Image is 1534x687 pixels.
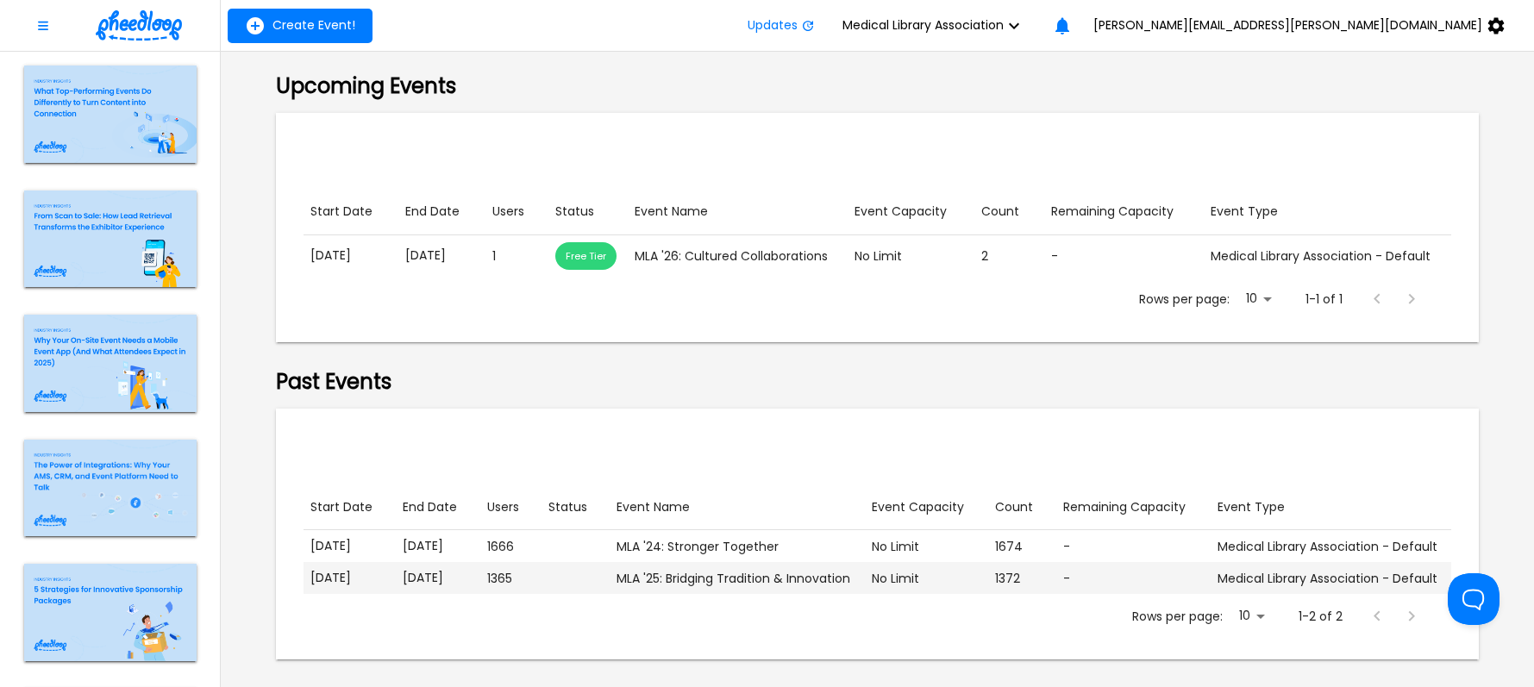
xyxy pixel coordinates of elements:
button: Sort [1044,196,1180,228]
div: Event Capacity [872,497,964,518]
button: Sort [1056,491,1193,523]
div: No Limit [872,538,981,555]
div: Status [548,497,587,518]
button: Sort [848,196,954,228]
div: 1674 [995,538,1049,555]
h2: Upcoming Events [276,74,1479,99]
div: Start Date [310,201,373,222]
div: MLA '26: Cultured Collaborations [635,247,841,265]
button: Sort [480,491,526,523]
button: Sort [398,196,466,228]
div: MLA '25: Bridging Tradition & Innovation [617,570,858,587]
div: 10 [1230,603,1271,628]
p: Rows per page: [1132,608,1223,625]
div: 2 [981,247,1037,265]
div: Event Type [1211,201,1278,222]
div: Remaining Capacity [1063,497,1186,518]
button: [PERSON_NAME][EMAIL_ADDRESS][PERSON_NAME][DOMAIN_NAME] [1080,9,1527,43]
div: Medical Library Association - Default [1218,570,1444,587]
button: Medical Library Association [829,9,1045,43]
button: Sort [542,491,594,523]
button: Sort [1204,196,1285,228]
div: Users [492,201,524,222]
div: Status [555,201,594,222]
p: [DATE] [405,247,479,265]
p: [DATE] [310,569,389,587]
img: blogimage [24,190,197,288]
button: Sort [485,196,531,228]
span: Updates [748,18,798,32]
div: Users [487,497,519,518]
span: Medical Library Association [842,18,1004,32]
img: blogimage [24,564,197,661]
div: Table Toolbar [304,429,1451,484]
div: End Date [403,497,457,518]
p: [DATE] [310,537,389,555]
button: Updates [734,9,829,43]
span: [PERSON_NAME][EMAIL_ADDRESS][PERSON_NAME][DOMAIN_NAME] [1093,18,1482,32]
button: add-event [228,9,373,43]
div: Start Date [310,497,373,518]
div: Medical Library Association - Default [1211,247,1444,265]
button: Sort [396,491,464,523]
div: 1 [492,247,542,265]
p: 1-2 of 2 [1299,608,1343,625]
div: Event Capacity [855,201,947,222]
span: Create Event! [272,18,355,32]
button: Sort [304,491,379,523]
button: Sort [988,491,1040,523]
h2: Past Events [276,370,1479,395]
div: - [1051,247,1197,265]
div: Count [981,201,1019,222]
div: 10 [1237,286,1278,311]
div: Table Toolbar [304,134,1451,189]
iframe: Toggle Customer Support [1448,573,1500,625]
div: Event Name [617,497,690,518]
div: Event Name [635,201,708,222]
div: Count [995,497,1033,518]
p: [DATE] [403,569,473,587]
div: This event will not use user credits while it has fewer than 100 attendees. [555,242,617,270]
div: 1372 [995,570,1049,587]
button: Sort [1211,491,1292,523]
button: Sort [974,196,1026,228]
div: - [1063,538,1204,555]
div: Medical Library Association - Default [1218,538,1444,555]
div: 1666 [487,538,535,555]
p: [DATE] [310,247,391,265]
p: Rows per page: [1139,290,1230,308]
img: blogimage [24,440,197,537]
button: Sort [304,196,379,228]
div: End Date [405,201,460,222]
div: No Limit [855,247,967,265]
div: Event Type [1218,497,1285,518]
div: No Limit [872,570,981,587]
img: blogimage [24,66,197,163]
div: - [1063,570,1204,587]
img: blogimage [24,315,197,412]
button: Sort [865,491,971,523]
span: free tier [555,249,617,263]
div: 1365 [487,570,535,587]
div: MLA '24: Stronger Together [617,538,858,555]
img: logo [96,10,182,41]
button: Sort [610,491,697,523]
div: Remaining Capacity [1051,201,1174,222]
p: 1-1 of 1 [1305,290,1343,308]
button: Sort [628,196,715,228]
button: Sort [548,196,601,228]
p: [DATE] [403,537,473,555]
